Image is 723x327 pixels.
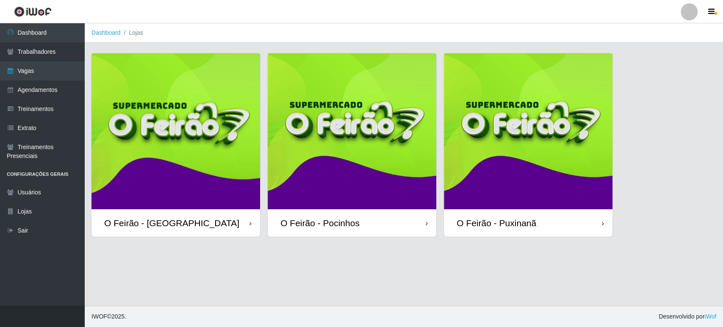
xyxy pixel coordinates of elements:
nav: breadcrumb [85,23,723,43]
img: cardImg [268,53,436,209]
img: cardImg [444,53,612,209]
a: Dashboard [91,29,121,36]
span: IWOF [91,313,107,320]
img: cardImg [91,53,260,209]
a: iWof [704,313,716,320]
a: O Feirão - [GEOGRAPHIC_DATA] [91,53,260,237]
div: O Feirão - Puxinanã [457,218,536,228]
div: O Feirão - [GEOGRAPHIC_DATA] [104,218,239,228]
span: Desenvolvido por [659,312,716,321]
a: O Feirão - Pocinhos [268,53,436,237]
li: Lojas [121,28,143,37]
img: CoreUI Logo [14,6,52,17]
span: © 2025 . [91,312,126,321]
a: O Feirão - Puxinanã [444,53,612,237]
div: O Feirão - Pocinhos [280,218,360,228]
